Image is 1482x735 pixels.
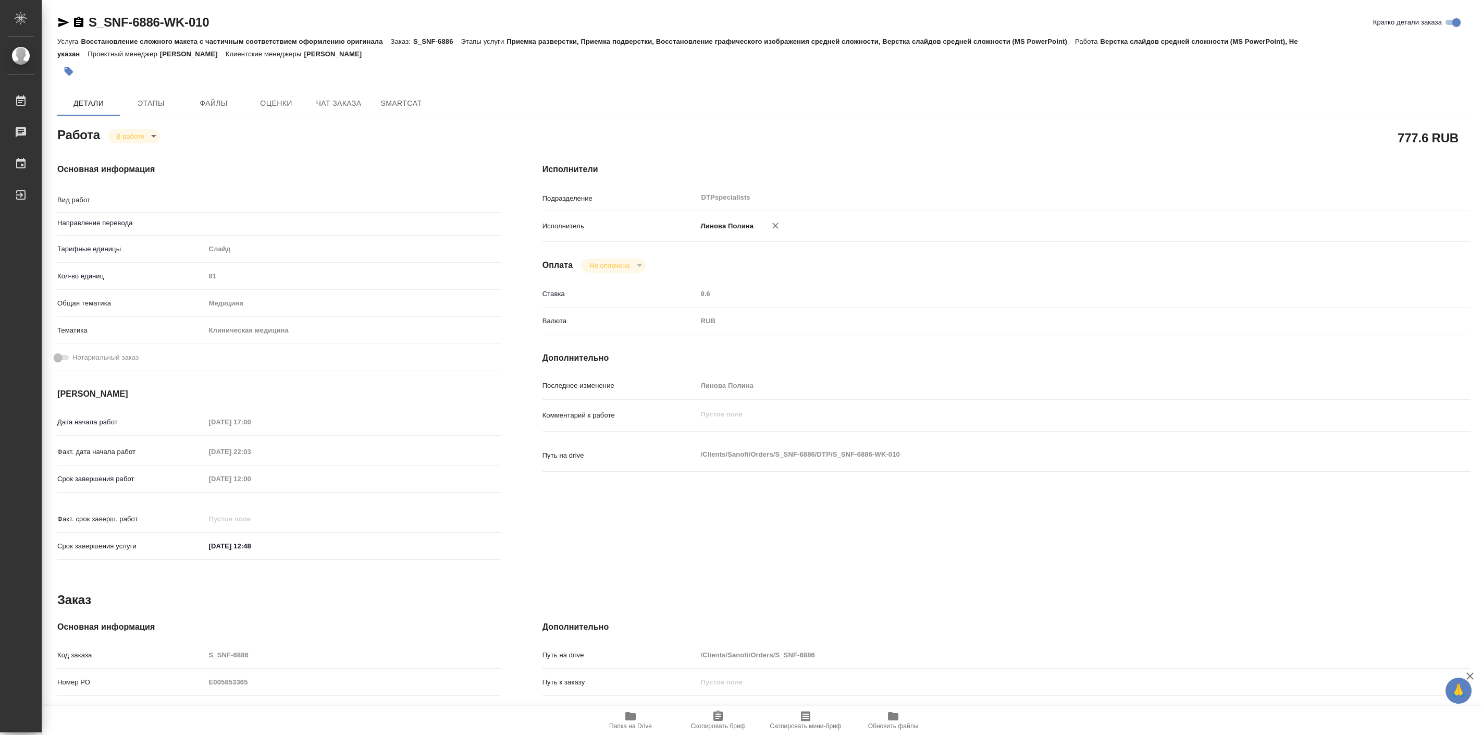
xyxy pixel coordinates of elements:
[126,97,176,110] span: Этапы
[57,650,205,660] p: Код заказа
[542,381,697,391] p: Последнее изменение
[1450,680,1467,702] span: 🙏
[57,195,205,205] p: Вид работ
[376,97,426,110] span: SmartCat
[697,705,737,713] a: S_SNF-6886
[205,647,501,663] input: Пустое поле
[81,38,390,45] p: Восстановление сложного макета с частичным соответствием оформлению оригинала
[57,541,205,552] p: Срок завершения услуги
[697,221,754,231] p: Линова Полина
[1373,17,1442,28] span: Кратко детали заказа
[205,268,501,284] input: Пустое поле
[461,38,507,45] p: Этапы услуги
[57,60,80,83] button: Добавить тэг
[205,702,501,717] input: Пустое поле
[189,97,239,110] span: Файлы
[72,16,85,29] button: Скопировать ссылку
[542,704,697,715] p: Проекты Smartcat
[57,16,70,29] button: Скопировать ссылку для ЯМессенджера
[609,722,652,730] span: Папка на Drive
[57,704,205,715] p: Вид услуги
[697,312,1393,330] div: RUB
[205,240,501,258] div: Слайд
[72,352,139,363] span: Нотариальный заказ
[89,15,209,29] a: S_SNF-6886-WK-010
[542,193,697,204] p: Подразделение
[205,471,297,486] input: Пустое поле
[205,511,297,526] input: Пустое поле
[57,38,81,45] p: Услуга
[205,444,297,459] input: Пустое поле
[868,722,919,730] span: Обновить файлы
[57,163,501,176] h4: Основная информация
[697,378,1393,393] input: Пустое поле
[674,706,762,735] button: Скопировать бриф
[542,163,1471,176] h4: Исполнители
[587,706,674,735] button: Папка на Drive
[697,286,1393,301] input: Пустое поле
[1398,129,1459,146] h2: 777.6 RUB
[542,221,697,231] p: Исполнитель
[57,621,501,633] h4: Основная информация
[226,50,304,58] p: Клиентские менеджеры
[57,677,205,688] p: Номер РО
[581,259,645,273] div: В работе
[108,129,160,143] div: В работе
[542,410,697,421] p: Комментарий к работе
[57,514,205,524] p: Факт. срок заверш. работ
[1446,678,1472,704] button: 🙏
[57,592,91,608] h2: Заказ
[762,706,849,735] button: Скопировать мини-бриф
[57,417,205,427] p: Дата начала работ
[690,722,745,730] span: Скопировать бриф
[542,450,697,461] p: Путь на drive
[57,325,205,336] p: Тематика
[770,722,841,730] span: Скопировать мини-бриф
[251,97,301,110] span: Оценки
[205,322,501,339] div: Клиническая медицина
[57,447,205,457] p: Факт. дата начала работ
[57,474,205,484] p: Срок завершения работ
[205,538,297,554] input: ✎ Введи что-нибудь
[57,218,205,228] p: Направление перевода
[697,647,1393,663] input: Пустое поле
[542,677,697,688] p: Путь к заказу
[64,97,114,110] span: Детали
[1075,38,1101,45] p: Работа
[88,50,159,58] p: Проектный менеджер
[697,446,1393,463] textarea: /Clients/Sanofi/Orders/S_SNF-6886/DTP/S_SNF-6886-WK-010
[542,259,573,272] h4: Оплата
[113,132,147,141] button: В работе
[57,125,100,143] h2: Работа
[391,38,413,45] p: Заказ:
[764,214,787,237] button: Удалить исполнителя
[57,298,205,309] p: Общая тематика
[542,316,697,326] p: Валюта
[205,295,501,312] div: Медицина
[57,388,501,400] h4: [PERSON_NAME]
[57,271,205,281] p: Кол-во единиц
[542,289,697,299] p: Ставка
[507,38,1075,45] p: Приемка разверстки, Приемка подверстки, Восстановление графического изображения средней сложности...
[413,38,461,45] p: S_SNF-6886
[542,621,1471,633] h4: Дополнительно
[205,675,501,690] input: Пустое поле
[314,97,364,110] span: Чат заказа
[304,50,369,58] p: [PERSON_NAME]
[542,650,697,660] p: Путь на drive
[160,50,226,58] p: [PERSON_NAME]
[586,261,633,270] button: Не оплачена
[697,675,1393,690] input: Пустое поле
[542,352,1471,364] h4: Дополнительно
[849,706,937,735] button: Обновить файлы
[57,244,205,254] p: Тарифные единицы
[205,414,297,430] input: Пустое поле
